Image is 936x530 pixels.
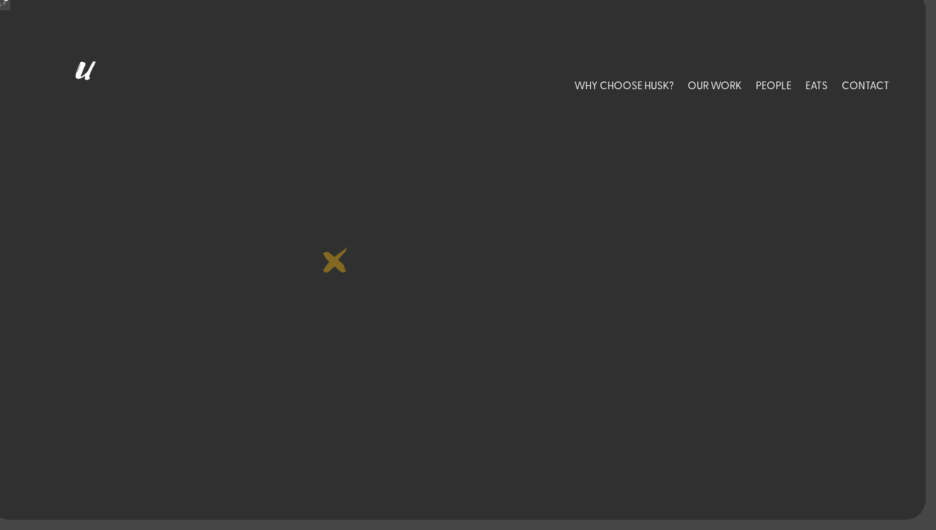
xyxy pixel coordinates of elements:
img: Husk logo [47,56,117,113]
a: OUR WORK [688,56,742,113]
a: PEOPLE [756,56,791,113]
a: EATS [805,56,828,113]
a: WHY CHOOSE HUSK? [574,56,674,113]
a: CONTACT [842,56,890,113]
